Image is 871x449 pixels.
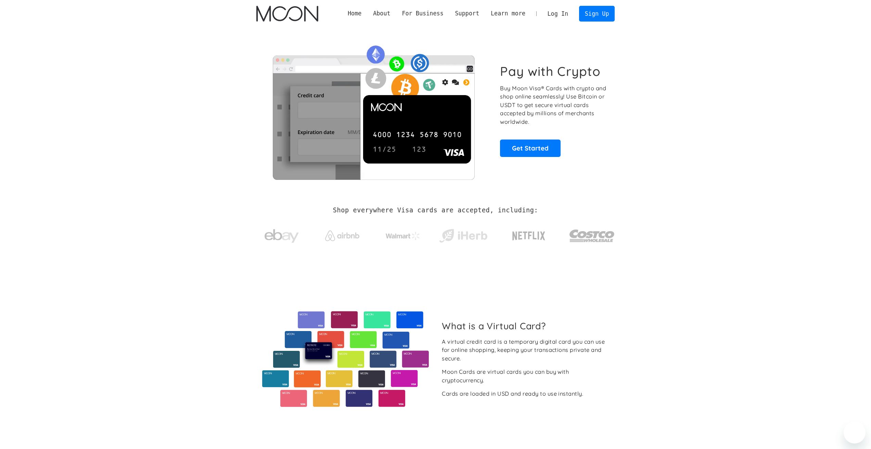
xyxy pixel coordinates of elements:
[491,9,525,18] div: Learn more
[455,9,479,18] div: Support
[342,9,367,18] a: Home
[485,9,531,18] div: Learn more
[498,221,560,248] a: Netflix
[442,389,583,398] div: Cards are loaded in USD and ready to use instantly.
[512,227,546,245] img: Netflix
[442,338,609,363] div: A virtual credit card is a temporary digital card you can use for online shopping, keeping your t...
[396,9,449,18] div: For Business
[256,41,491,180] img: Moon Cards let you spend your crypto anywhere Visa is accepted.
[317,224,368,245] a: Airbnb
[325,230,359,241] img: Airbnb
[265,225,299,247] img: ebay
[500,64,601,79] h1: Pay with Crypto
[579,6,615,21] a: Sign Up
[261,311,430,407] img: Virtual cards from Moon
[500,84,607,126] p: Buy Moon Visa® Cards with crypto and shop online seamlessly! Use Bitcoin or USDT to get secure vi...
[542,6,574,21] a: Log In
[256,219,307,250] a: ebay
[438,220,489,248] a: iHerb
[438,227,489,245] img: iHerb
[449,9,485,18] div: Support
[256,6,318,22] img: Moon Logo
[442,368,609,384] div: Moon Cards are virtual cards you can buy with cryptocurrency.
[333,207,538,214] h2: Shop everywhere Visa cards are accepted, including:
[373,9,390,18] div: About
[500,140,561,157] a: Get Started
[367,9,396,18] div: About
[442,320,609,331] h2: What is a Virtual Card?
[569,216,615,252] a: Costco
[844,422,866,444] iframe: Кнопка запуска окна обмена сообщениями
[569,223,615,249] img: Costco
[377,225,428,243] a: Walmart
[402,9,443,18] div: For Business
[256,6,318,22] a: home
[386,232,420,240] img: Walmart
